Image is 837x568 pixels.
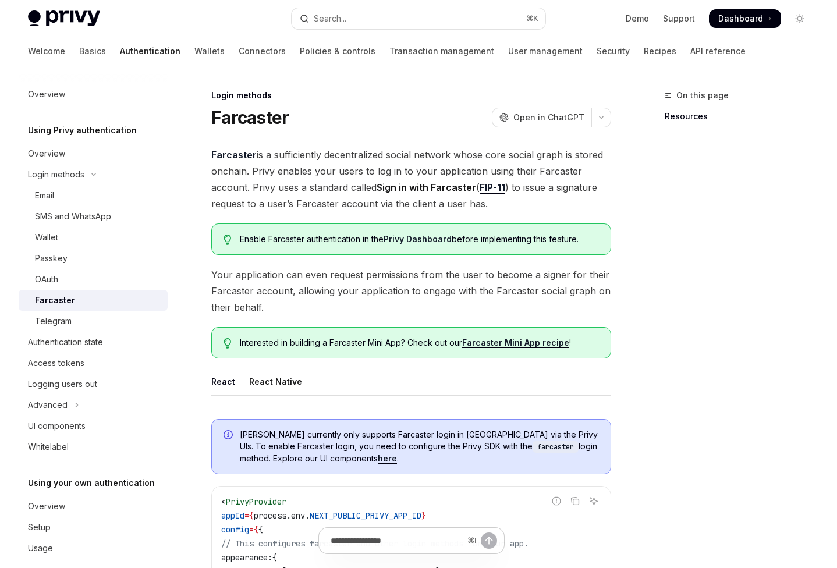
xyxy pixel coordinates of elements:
[28,335,103,349] div: Authentication state
[226,496,286,507] span: PrivyProvider
[586,494,601,509] button: Ask AI
[28,476,155,490] h5: Using your own authentication
[481,532,497,549] button: Send message
[709,9,781,28] a: Dashboard
[384,234,452,244] a: Privy Dashboard
[331,528,463,553] input: Ask a question...
[35,251,68,265] div: Passkey
[28,520,51,534] div: Setup
[254,510,286,521] span: process
[19,290,168,311] a: Farcaster
[292,8,546,29] button: Open search
[120,37,180,65] a: Authentication
[28,37,65,65] a: Welcome
[19,311,168,332] a: Telegram
[244,510,249,521] span: =
[508,37,583,65] a: User management
[480,182,505,194] a: FIP-11
[19,353,168,374] a: Access tokens
[28,147,65,161] div: Overview
[526,14,538,23] span: ⌘ K
[221,524,249,535] span: config
[549,494,564,509] button: Report incorrect code
[389,37,494,65] a: Transaction management
[377,182,476,193] strong: Sign in with Farcaster
[28,398,68,412] div: Advanced
[28,123,137,137] h5: Using Privy authentication
[239,37,286,65] a: Connectors
[221,496,226,507] span: <
[310,510,421,521] span: NEXT_PUBLIC_PRIVY_APP_ID
[462,338,569,348] a: Farcaster Mini App recipe
[19,538,168,559] a: Usage
[194,37,225,65] a: Wallets
[305,510,310,521] span: .
[19,517,168,538] a: Setup
[240,233,599,245] span: Enable Farcaster authentication in the before implementing this feature.
[19,416,168,436] a: UI components
[28,499,65,513] div: Overview
[19,206,168,227] a: SMS and WhatsApp
[28,356,84,370] div: Access tokens
[240,337,599,349] span: Interested in building a Farcaster Mini App? Check out our !
[533,441,579,453] code: farcaster
[492,108,591,127] button: Open in ChatGPT
[224,430,235,442] svg: Info
[690,37,746,65] a: API reference
[790,9,809,28] button: Toggle dark mode
[240,429,599,464] span: [PERSON_NAME] currently only supports Farcaster login in [GEOGRAPHIC_DATA] via the Privy UIs. To ...
[249,524,254,535] span: =
[19,84,168,105] a: Overview
[19,227,168,248] a: Wallet
[254,524,258,535] span: {
[35,293,75,307] div: Farcaster
[35,314,72,328] div: Telegram
[513,112,584,123] span: Open in ChatGPT
[663,13,695,24] a: Support
[644,37,676,65] a: Recipes
[211,107,289,128] h1: Farcaster
[19,395,168,416] button: Toggle Advanced section
[35,230,58,244] div: Wallet
[291,510,305,521] span: env
[28,377,97,391] div: Logging users out
[19,332,168,353] a: Authentication state
[35,210,111,223] div: SMS and WhatsApp
[19,374,168,395] a: Logging users out
[378,453,397,464] a: here
[286,510,291,521] span: .
[28,541,53,555] div: Usage
[626,13,649,24] a: Demo
[221,510,244,521] span: appId
[300,37,375,65] a: Policies & controls
[224,235,232,245] svg: Tip
[676,88,729,102] span: On this page
[249,368,302,395] div: React Native
[314,12,346,26] div: Search...
[258,524,263,535] span: {
[35,189,54,203] div: Email
[79,37,106,65] a: Basics
[28,168,84,182] div: Login methods
[211,147,611,212] span: is a sufficiently decentralized social network whose core social graph is stored onchain. Privy e...
[19,143,168,164] a: Overview
[211,267,611,315] span: Your application can even request permissions from the user to become a signer for their Farcaste...
[19,436,168,457] a: Whitelabel
[19,185,168,206] a: Email
[35,272,58,286] div: OAuth
[28,87,65,101] div: Overview
[28,419,86,433] div: UI components
[19,496,168,517] a: Overview
[224,338,232,349] svg: Tip
[718,13,763,24] span: Dashboard
[28,440,69,454] div: Whitelabel
[19,164,168,185] button: Toggle Login methods section
[211,149,257,161] a: Farcaster
[19,248,168,269] a: Passkey
[665,107,818,126] a: Resources
[28,10,100,27] img: light logo
[421,510,426,521] span: }
[211,368,235,395] div: React
[211,90,611,101] div: Login methods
